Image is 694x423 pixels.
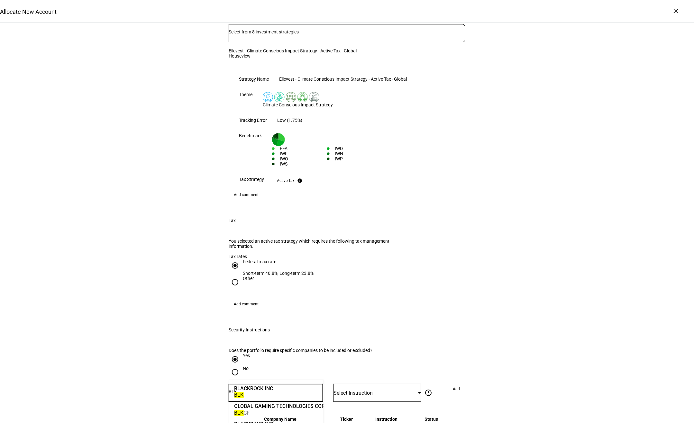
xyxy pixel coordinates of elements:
input: Number [229,389,323,394]
div: Active Tax [277,178,295,183]
mark: BLK [234,392,244,398]
div: Low (1.75%) [277,118,302,123]
div: EFA [280,146,327,151]
div: Theme [239,92,252,97]
span: Add comment [234,299,259,309]
div: Security Instructions [229,327,270,332]
button: Add comment [229,299,264,309]
div: IWN [335,151,382,156]
img: sustainableAgriculture.colored.svg [286,92,296,102]
mat-icon: error_outline [425,389,432,397]
div: CF [234,410,328,416]
div: IWF [280,151,327,156]
div: Yes [243,353,250,358]
div: No [243,366,249,371]
span: Ticker [340,417,353,422]
button: Add comment [229,190,264,200]
div: Tax [229,218,236,223]
img: cleanWater.colored.svg [263,92,273,102]
div: Tax Strategy [239,177,264,182]
div: Short-term 40.8%, Long-term 23.8% [243,271,314,276]
div: Other [243,276,254,281]
div: Does the portfolio require specific companies to be included or excluded? [229,348,394,353]
img: deforestation.colored.svg [297,92,308,102]
img: pollution.colored.svg [309,92,319,102]
div: Strategy Name [239,76,269,82]
input: Number [229,29,465,34]
div: Houseview [229,53,465,59]
div: IWO [280,156,327,161]
div: BLACKROCK INC [234,385,273,392]
div: Ellevest - Climate Conscious Impact Strategy - Active Tax - Global [279,76,407,82]
div: You selected an active tax strategy which requires the following tax management information. [229,239,394,249]
div: IWP [335,156,382,161]
mat-icon: info [297,178,302,183]
div: IWS [280,161,327,166]
div: Tax rates [229,254,465,259]
div: IWD [335,146,382,151]
div: Ellevest - Climate Conscious Impact Strategy - Active Tax - Global [229,48,465,53]
div: × [671,6,681,16]
span: Select Instruction [333,390,373,396]
span: Instruction [376,417,398,422]
span: Status [425,417,438,422]
span: Add comment [234,190,259,200]
div: Federal max rate [243,259,314,264]
div: GLOBAL GAMING TECHNOLOGIES CORP [234,403,328,410]
div: Climate Conscious Impact Strategy [263,102,333,107]
div: Tracking Error [239,118,267,123]
mark: BLK [234,410,244,416]
img: climateChange.colored.svg [274,92,285,102]
div: Benchmark [239,133,262,138]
